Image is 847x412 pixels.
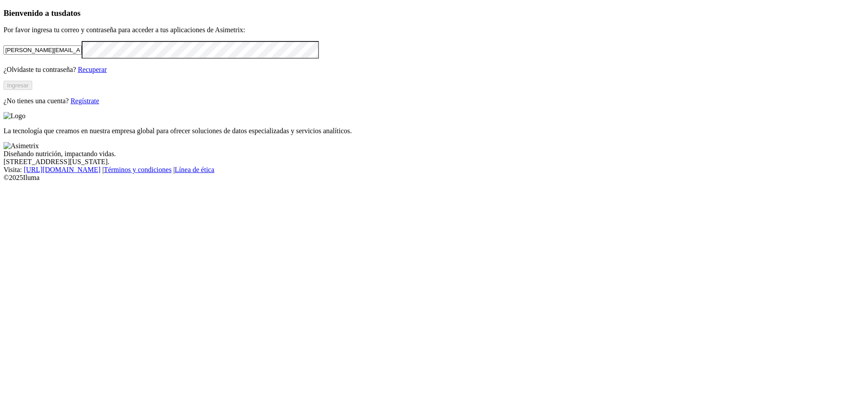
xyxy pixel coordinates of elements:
button: Ingresar [4,81,32,90]
input: Tu correo [4,45,82,55]
div: © 2025 Iluma [4,174,843,182]
div: Visita : | | [4,166,843,174]
img: Logo [4,112,26,120]
a: [URL][DOMAIN_NAME] [24,166,101,173]
p: Por favor ingresa tu correo y contraseña para acceder a tus aplicaciones de Asimetrix: [4,26,843,34]
a: Términos y condiciones [104,166,172,173]
p: La tecnología que creamos en nuestra empresa global para ofrecer soluciones de datos especializad... [4,127,843,135]
p: ¿Olvidaste tu contraseña? [4,66,843,74]
img: Asimetrix [4,142,39,150]
p: ¿No tienes una cuenta? [4,97,843,105]
h3: Bienvenido a tus [4,8,843,18]
a: Recuperar [78,66,107,73]
div: [STREET_ADDRESS][US_STATE]. [4,158,843,166]
a: Línea de ética [175,166,214,173]
span: datos [62,8,81,18]
a: Regístrate [71,97,99,105]
div: Diseñando nutrición, impactando vidas. [4,150,843,158]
